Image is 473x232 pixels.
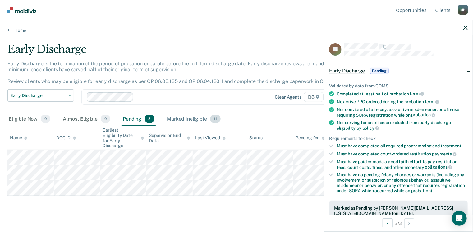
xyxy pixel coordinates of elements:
div: Last Viewed [195,135,225,141]
div: No active PPO ordered during the probation [337,99,468,104]
span: probation) [411,188,432,193]
div: DOC ID [56,135,76,141]
button: Next Opportunity [404,218,414,228]
span: obligations [425,165,452,169]
div: Completed at least half of probation [337,91,468,97]
div: Earliest Eligibility Date for Early Discharge [103,128,144,148]
span: term [425,99,439,104]
a: Home [7,27,466,33]
div: Validated by data from COMS [329,83,468,89]
span: policy [362,126,379,131]
div: Must have completed court-ordered restitution [337,151,468,157]
div: Early DischargePending [324,61,473,81]
span: probation [411,112,436,117]
span: 3 [145,115,154,123]
span: Early Discharge [10,93,66,98]
div: Must have paid or made a good faith effort to pay restitution, fees, court costs, fines, and othe... [337,159,468,170]
div: Pending for [296,135,324,141]
div: Pending [122,112,156,126]
div: Must have no pending felony charges or warrants (including any involvement or suspicion of feloni... [337,172,468,193]
span: payments [432,151,457,156]
span: D6 [304,92,324,102]
div: Name [10,135,27,141]
span: treatment [441,143,462,148]
div: Open Intercom Messenger [452,211,467,226]
p: Early Discharge is the termination of the period of probation or parole before the full-term disc... [7,61,342,85]
div: Marked as Pending by [PERSON_NAME][EMAIL_ADDRESS][US_STATE][DOMAIN_NAME] on [DATE]. [334,206,463,216]
div: M H [458,5,468,15]
span: Pending [370,68,389,74]
div: Early Discharge [7,43,362,61]
div: Eligible Now [7,112,52,126]
span: 11 [210,115,221,123]
button: Previous Opportunity [383,218,393,228]
span: 0 [41,115,50,123]
button: Profile dropdown button [458,5,468,15]
div: Marked Ineligible [166,112,222,126]
div: Supervision End Date [149,133,190,143]
div: Almost Eligible [62,112,112,126]
span: term [410,91,424,96]
div: Requirements to check [329,136,468,141]
div: 3 / 3 [324,215,473,231]
div: Not convicted of a felony, assaultive misdemeanor, or offense requiring SORA registration while on [337,107,468,118]
div: Status [249,135,263,141]
span: 0 [101,115,110,123]
span: Early Discharge [329,68,365,74]
div: Clear agents [275,95,301,100]
div: Not serving for an offense excluded from early discharge eligibility by [337,120,468,131]
img: Recidiviz [7,7,36,13]
div: Must have completed all required programming and [337,143,468,149]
